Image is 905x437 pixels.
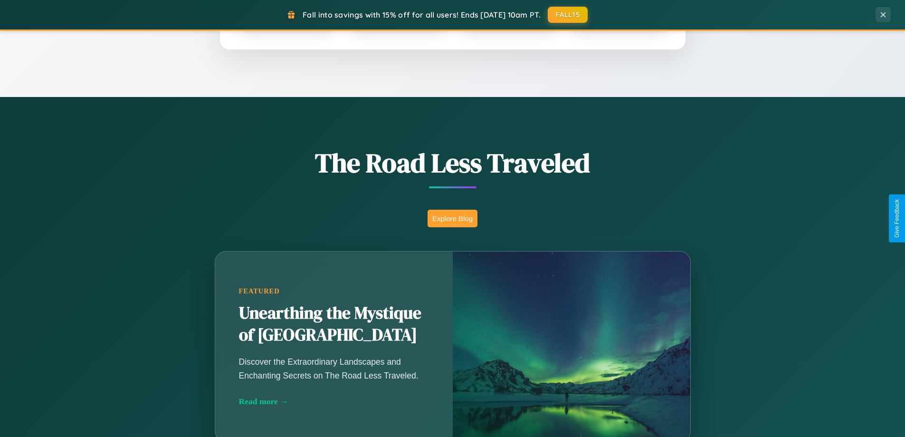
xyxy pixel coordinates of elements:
h1: The Road Less Traveled [168,145,738,181]
p: Discover the Extraordinary Landscapes and Enchanting Secrets on The Road Less Traveled. [239,355,429,382]
button: FALL15 [548,7,588,23]
div: Featured [239,287,429,295]
h2: Unearthing the Mystique of [GEOGRAPHIC_DATA] [239,302,429,346]
span: Fall into savings with 15% off for all users! Ends [DATE] 10am PT. [303,10,541,19]
button: Explore Blog [428,210,477,227]
div: Read more → [239,397,429,407]
div: Give Feedback [894,199,900,238]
